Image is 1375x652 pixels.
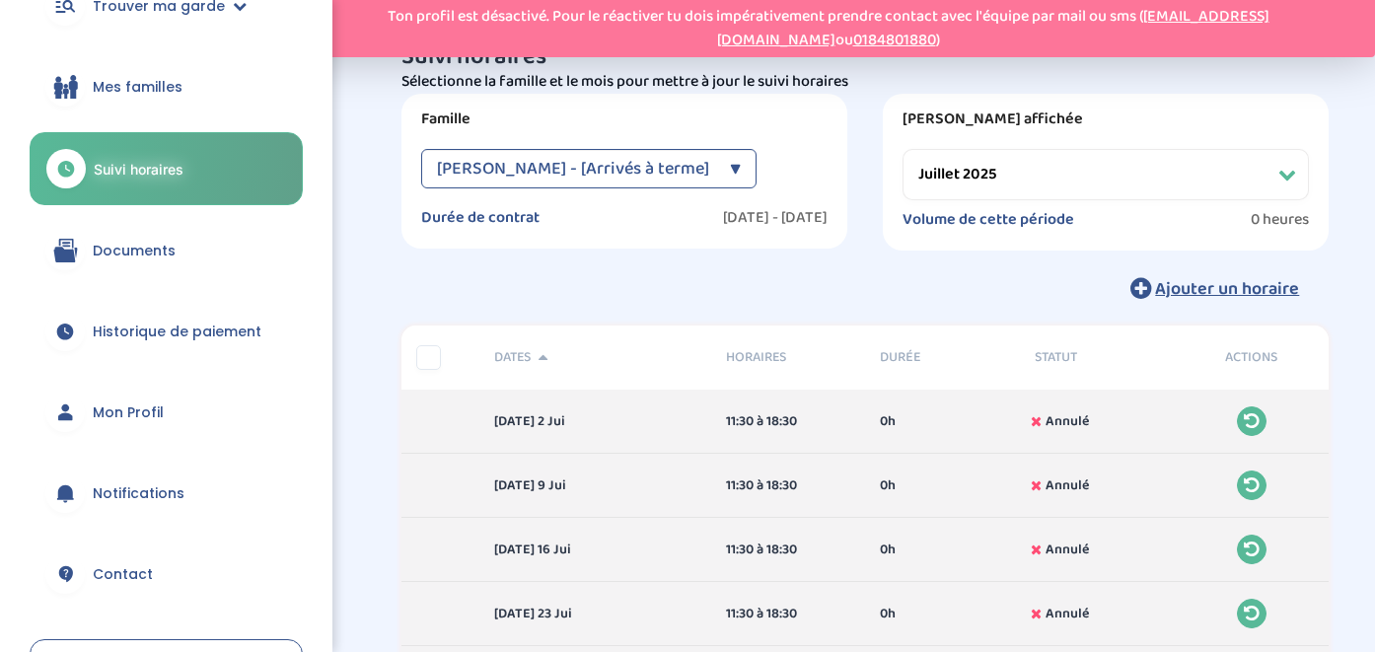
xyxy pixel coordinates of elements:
span: [PERSON_NAME] - [Arrivés à terme] [437,149,709,188]
div: 11:30 à 18:30 [726,540,851,560]
a: Mon Profil [30,377,303,448]
div: [DATE] 9 jui [479,475,711,496]
span: Annulé [1046,540,1089,560]
span: 0h [880,411,896,432]
a: Suivi horaires [30,132,303,205]
label: Famille [421,109,828,129]
span: Documents [93,241,176,261]
a: [EMAIL_ADDRESS][DOMAIN_NAME] [717,4,1269,52]
div: 11:30 à 18:30 [726,604,851,624]
a: Contact [30,539,303,610]
span: Contact [93,564,153,585]
a: Mes familles [30,51,303,122]
label: Volume de cette période [903,210,1074,230]
span: Annulé [1046,475,1089,496]
span: 0h [880,540,896,560]
label: [PERSON_NAME] affichée [903,109,1309,129]
span: Ajouter un horaire [1155,275,1299,303]
a: Documents [30,215,303,286]
a: 0184801880 [853,28,936,52]
span: 0h [880,475,896,496]
span: Suivi horaires [94,159,183,180]
div: 11:30 à 18:30 [726,475,851,496]
div: [DATE] 2 jui [479,411,711,432]
div: Statut [1020,347,1175,368]
label: Durée de contrat [421,208,540,228]
span: Annulé [1046,411,1089,432]
div: Dates [479,347,711,368]
label: [DATE] - [DATE] [723,208,828,228]
div: Durée [865,347,1020,368]
h3: Suivi horaires [401,44,1329,70]
span: Mon Profil [93,402,164,423]
button: Ajouter un horaire [1101,266,1329,310]
a: Notifications [30,458,303,529]
p: Ton profil est désactivé. Pour le réactiver tu dois impérativement prendre contact avec l'équipe ... [291,5,1365,52]
p: Sélectionne la famille et le mois pour mettre à jour le suivi horaires [401,70,1329,94]
div: Actions [1175,347,1330,368]
div: [DATE] 16 jui [479,540,711,560]
a: Historique de paiement [30,296,303,367]
span: Horaires [726,347,851,368]
span: 0h [880,604,896,624]
span: Mes familles [93,77,182,98]
span: Notifications [93,483,184,504]
span: Annulé [1046,604,1089,624]
div: ▼ [730,149,741,188]
div: [DATE] 23 jui [479,604,711,624]
span: Historique de paiement [93,322,261,342]
span: 0 heures [1251,210,1309,230]
div: 11:30 à 18:30 [726,411,851,432]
